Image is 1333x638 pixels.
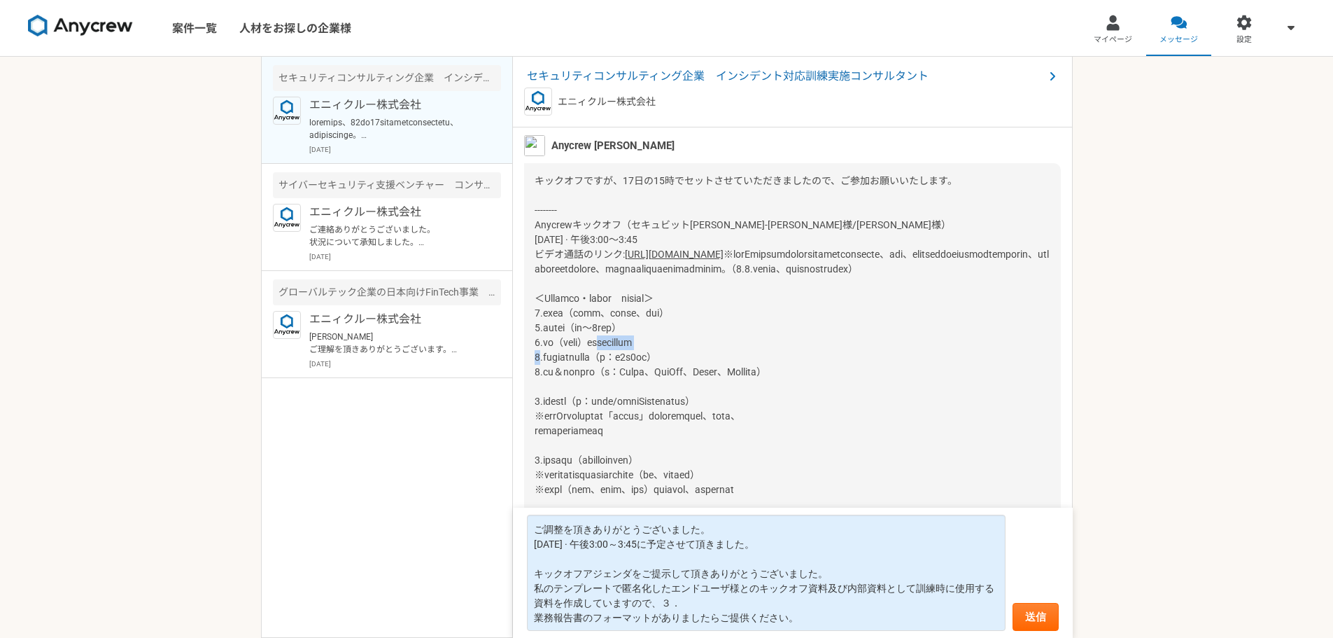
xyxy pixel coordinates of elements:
[309,359,501,369] p: [DATE]
[309,331,482,356] p: [PERSON_NAME] ご理解を頂きありがとうございます。 是非ともご紹介を頂ければ幸いです。 よろしくお願いします
[1159,34,1198,46] span: メッセージ
[309,223,482,249] p: ご連絡ありがとうございました。 状況について承知しました。 新たな動きがありましたらご連絡ください。お待ちしています。 引き続きよろしくお願い致します。
[273,204,301,232] img: logo_text_blue_01.png
[309,311,482,328] p: エニィクルー株式会社
[309,116,482,141] p: loremips、82do17sitametconsectetu、adipiscinge。 -------- Seddoeiusmod（temporinc-utl/etd） 84m 64a (e...
[309,144,501,155] p: [DATE]
[273,65,501,91] div: セキュリティコンサルティング企業 インシデント対応訓練実施コンサルタント
[28,15,133,37] img: 8DqYSo04kwAAAAASUVORK5CYII=
[558,95,656,109] p: エニィクルー株式会社
[551,138,675,153] span: Anycrew [PERSON_NAME]
[527,68,1044,85] span: セキュリティコンサルティング企業 インシデント対応訓練実施コンサルタント
[1013,603,1059,631] button: 送信
[309,251,501,262] p: [DATE]
[535,175,957,260] span: キックオフですが、17日の15時でセットさせていただきましたので、ご参加お願いいたします。 -------- Anycrewキックオフ（セキュビット[PERSON_NAME]-[PERSON_N...
[524,135,545,156] img: MHYT8150_2.jpg
[535,249,1049,525] span: ※lorEmipsumdolorsitametconsecte、adi、elitseddoeiusmodtemporin、utlaboreetdolore、magnaaliquaenimadmi...
[625,249,724,260] a: [URL][DOMAIN_NAME]
[527,515,1006,631] textarea: ご調整を頂きありがとうございました。 [DATE] · 午後3:00～3:45に予定させて頂きました。 キックオフアジェンダをご提示して頂きありがとうございました。 私のテンプレートで匿名化した...
[1094,34,1132,46] span: マイページ
[273,279,501,305] div: グローバルテック企業の日本向けFinTech事業 ITサポート業務（社内）
[309,204,482,221] p: エニィクルー株式会社
[1236,34,1252,46] span: 設定
[273,311,301,339] img: logo_text_blue_01.png
[309,97,482,113] p: エニィクルー株式会社
[524,88,552,116] img: logo_text_blue_01.png
[273,172,501,198] div: サイバーセキュリティ支援ベンチャー コンサルタント募集
[273,97,301,125] img: logo_text_blue_01.png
